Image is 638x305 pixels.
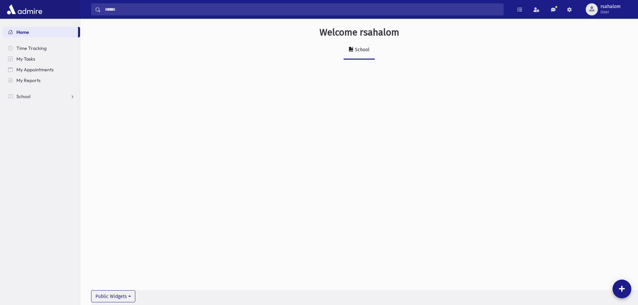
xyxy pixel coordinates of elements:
span: Time Tracking [16,45,47,51]
a: School [344,41,375,60]
span: User [600,9,621,15]
input: Search [101,3,503,15]
a: My Appointments [3,64,80,75]
a: Home [3,27,78,37]
div: School [354,47,369,53]
img: AdmirePro [5,3,44,16]
a: My Reports [3,75,80,86]
a: Time Tracking [3,43,80,54]
span: My Reports [16,77,41,83]
span: rsahalom [600,4,621,9]
span: School [16,93,30,99]
span: Home [16,29,29,35]
button: Public Widgets [91,290,135,302]
a: My Tasks [3,54,80,64]
span: My Tasks [16,56,35,62]
span: My Appointments [16,67,54,73]
h3: Welcome rsahalom [320,27,399,38]
a: School [3,91,80,102]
